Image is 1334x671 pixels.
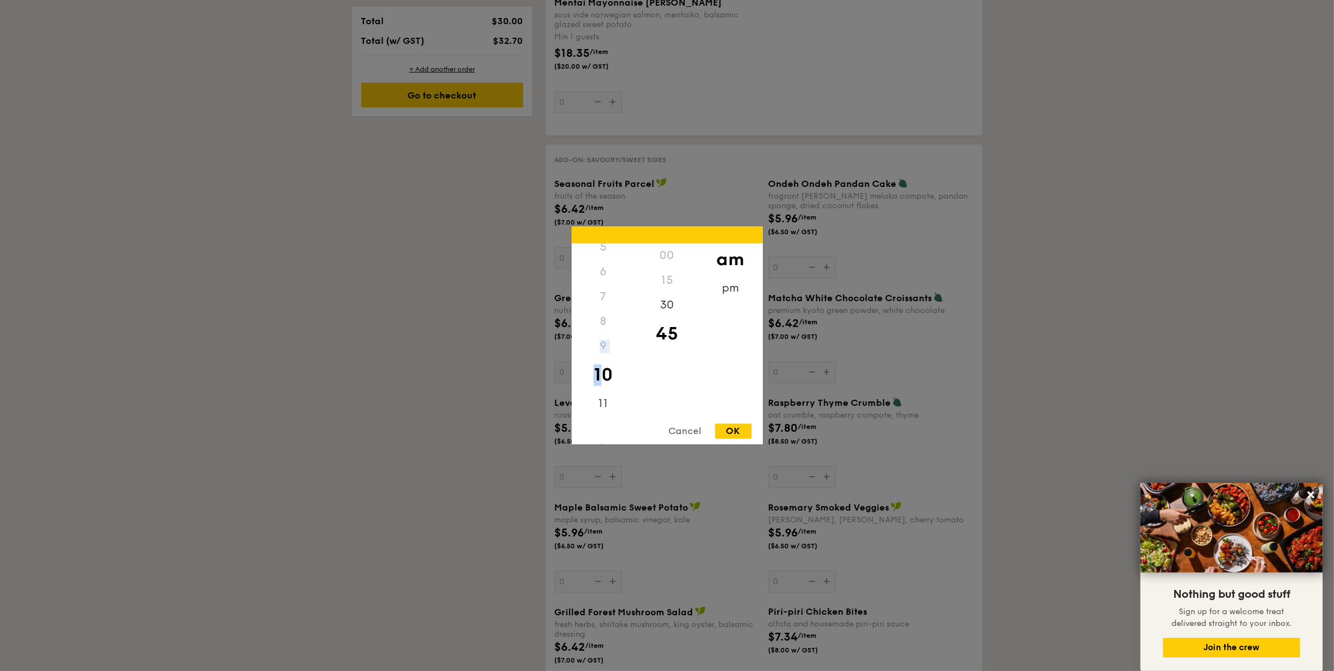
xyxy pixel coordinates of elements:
[699,244,762,276] div: am
[572,260,635,285] div: 6
[1171,607,1292,628] span: Sign up for a welcome treat delivered straight to your inbox.
[1173,588,1290,601] span: Nothing but good stuff
[572,285,635,310] div: 7
[635,269,699,293] div: 15
[1140,483,1323,572] img: DSC07876-Edit02-Large.jpeg
[1163,638,1300,657] button: Join the crew
[572,392,635,417] div: 11
[715,424,752,439] div: OK
[572,359,635,392] div: 10
[572,334,635,359] div: 9
[635,244,699,269] div: 00
[699,276,762,301] div: pm
[572,310,635,334] div: 8
[658,424,713,439] div: Cancel
[635,318,699,351] div: 45
[572,235,635,260] div: 5
[1302,486,1320,504] button: Close
[635,293,699,318] div: 30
